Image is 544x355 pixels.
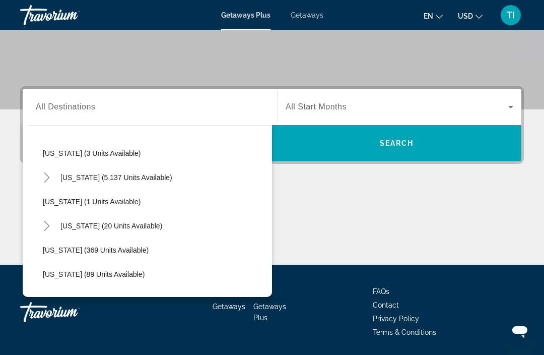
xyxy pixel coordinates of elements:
span: All Start Months [286,102,347,111]
span: [US_STATE] (5,137 units available) [60,173,172,182]
button: User Menu [498,5,524,26]
span: [US_STATE] (3 units available) [43,149,141,157]
a: Contact [373,301,399,309]
span: [US_STATE] (20 units available) [60,222,162,230]
span: en [424,12,433,20]
a: FAQs [373,287,389,295]
span: TI [507,10,515,20]
span: [US_STATE] (89 units available) [43,270,145,278]
a: Terms & Conditions [373,328,436,336]
button: [US_STATE] (3 units available) [38,144,272,162]
button: Toggle Florida (5,137 units available) [38,169,55,187]
button: [US_STATE] (1 units available) [38,193,272,211]
a: Getaways Plus [221,11,270,19]
button: Toggle Hawaii (20 units available) [38,217,55,235]
button: Search [272,125,521,161]
button: Toggle Colorado (508 units available) [38,121,55,138]
span: All Destinations [36,102,95,111]
a: Privacy Policy [373,315,419,323]
button: Change language [424,9,443,23]
span: [US_STATE] (1 units available) [43,198,141,206]
button: [US_STATE] (5,137 units available) [55,168,177,187]
button: [US_STATE] (89 units available) [38,265,272,283]
a: Travorium [20,2,121,28]
button: [US_STATE] (20 units available) [55,217,167,235]
button: [US_STATE] (508 units available) [55,120,171,138]
span: Search [380,139,414,147]
button: [US_STATE] (98 units available) [38,289,272,308]
a: Getaways Plus [253,303,286,322]
button: [US_STATE] (369 units available) [38,241,272,259]
a: Travorium [20,297,121,327]
button: Change currency [458,9,483,23]
div: Search widget [23,89,521,161]
a: Getaways [213,303,245,311]
span: [US_STATE] (369 units available) [43,246,149,254]
iframe: Button to launch messaging window [504,315,536,347]
a: Getaways [291,11,323,19]
span: USD [458,12,473,20]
